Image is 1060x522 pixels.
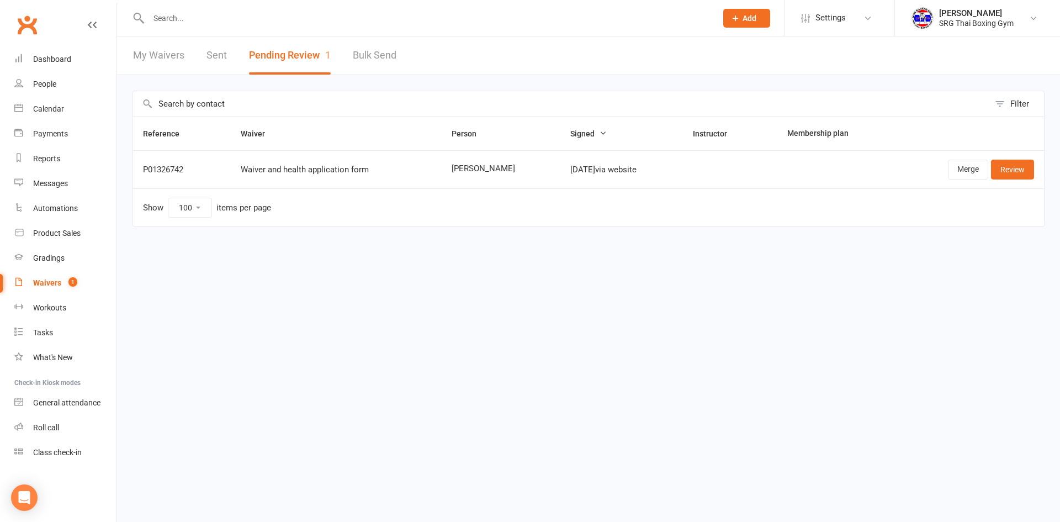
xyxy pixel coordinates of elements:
[353,36,396,75] a: Bulk Send
[143,198,271,218] div: Show
[33,204,78,213] div: Automations
[33,328,53,337] div: Tasks
[241,129,277,138] span: Waiver
[241,165,432,175] div: Waiver and health application form
[939,8,1014,18] div: [PERSON_NAME]
[14,171,116,196] a: Messages
[14,391,116,415] a: General attendance kiosk mode
[33,303,66,312] div: Workouts
[216,203,271,213] div: items per page
[33,229,81,238] div: Product Sales
[14,196,116,221] a: Automations
[14,296,116,320] a: Workouts
[11,484,38,511] div: Open Intercom Messenger
[14,415,116,440] a: Roll call
[33,448,82,457] div: Class check-in
[33,398,100,407] div: General attendance
[452,164,550,173] span: [PERSON_NAME]
[14,320,116,345] a: Tasks
[14,47,116,72] a: Dashboard
[911,7,934,29] img: thumb_image1718682644.png
[948,160,988,180] a: Merge
[14,440,116,465] a: Class kiosk mode
[815,6,846,30] span: Settings
[1010,97,1029,110] div: Filter
[14,97,116,122] a: Calendar
[33,104,64,113] div: Calendar
[33,129,68,138] div: Payments
[989,91,1044,117] button: Filter
[33,80,56,88] div: People
[777,117,893,150] th: Membership plan
[452,129,489,138] span: Person
[249,36,331,75] button: Pending Review1
[33,278,61,287] div: Waivers
[143,127,192,140] button: Reference
[570,129,607,138] span: Signed
[452,127,489,140] button: Person
[743,14,756,23] span: Add
[133,91,989,117] input: Search by contact
[206,36,227,75] a: Sent
[133,36,184,75] a: My Waivers
[693,127,739,140] button: Instructor
[13,11,41,39] a: Clubworx
[693,129,739,138] span: Instructor
[14,146,116,171] a: Reports
[33,179,68,188] div: Messages
[570,127,607,140] button: Signed
[14,122,116,146] a: Payments
[143,165,221,175] div: P01326742
[939,18,1014,28] div: SRG Thai Boxing Gym
[14,271,116,296] a: Waivers 1
[14,72,116,97] a: People
[991,160,1034,180] a: Review
[33,353,73,362] div: What's New
[14,246,116,271] a: Gradings
[723,9,770,28] button: Add
[33,254,65,262] div: Gradings
[33,423,59,432] div: Roll call
[143,129,192,138] span: Reference
[33,55,71,64] div: Dashboard
[68,277,77,287] span: 1
[570,165,673,175] div: [DATE] via website
[14,345,116,370] a: What's New
[241,127,277,140] button: Waiver
[33,154,60,163] div: Reports
[14,221,116,246] a: Product Sales
[145,10,709,26] input: Search...
[325,49,331,61] span: 1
